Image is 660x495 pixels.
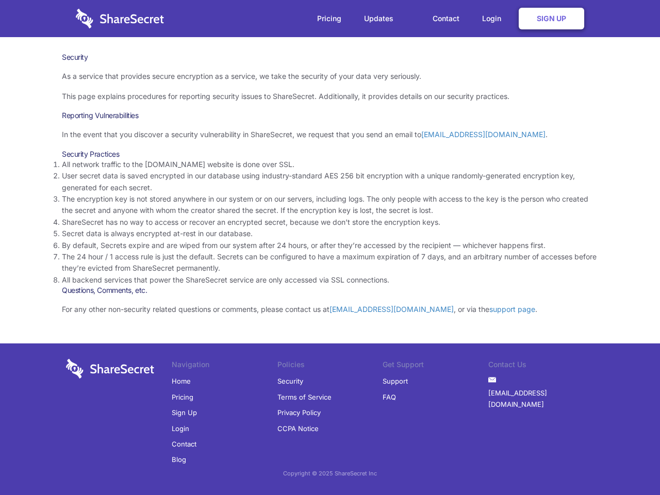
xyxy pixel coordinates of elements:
[383,373,408,389] a: Support
[383,389,396,405] a: FAQ
[62,228,598,239] li: Secret data is always encrypted at-rest in our database.
[172,421,189,436] a: Login
[172,436,196,452] a: Contact
[172,405,197,420] a: Sign Up
[62,159,598,170] li: All network traffic to the [DOMAIN_NAME] website is done over SSL.
[277,389,332,405] a: Terms of Service
[62,53,598,62] h1: Security
[329,305,454,313] a: [EMAIL_ADDRESS][DOMAIN_NAME]
[76,9,164,28] img: logo-wordmark-white-trans-d4663122ce5f474addd5e946df7df03e33cb6a1c49d2221995e7729f52c070b2.svg
[307,3,352,35] a: Pricing
[62,150,598,159] h3: Security Practices
[66,359,154,378] img: logo-wordmark-white-trans-d4663122ce5f474addd5e946df7df03e33cb6a1c49d2221995e7729f52c070b2.svg
[472,3,517,35] a: Login
[421,130,546,139] a: [EMAIL_ADDRESS][DOMAIN_NAME]
[172,359,277,373] li: Navigation
[62,71,598,82] p: As a service that provides secure encryption as a service, we take the security of your data very...
[422,3,470,35] a: Contact
[519,8,584,29] a: Sign Up
[62,304,598,315] p: For any other non-security related questions or comments, please contact us at , or via the .
[62,251,598,274] li: The 24 hour / 1 access rule is just the default. Secrets can be configured to have a maximum expi...
[277,373,303,389] a: Security
[62,274,598,286] li: All backend services that power the ShareSecret service are only accessed via SSL connections.
[62,217,598,228] li: ShareSecret has no way to access or recover an encrypted secret, because we don’t store the encry...
[62,91,598,102] p: This page explains procedures for reporting security issues to ShareSecret. Additionally, it prov...
[62,170,598,193] li: User secret data is saved encrypted in our database using industry-standard AES 256 bit encryptio...
[488,359,594,373] li: Contact Us
[489,305,535,313] a: support page
[62,240,598,251] li: By default, Secrets expire and are wiped from our system after 24 hours, or after they’re accesse...
[62,286,598,295] h3: Questions, Comments, etc.
[62,111,598,120] h3: Reporting Vulnerabilities
[277,359,383,373] li: Policies
[172,389,193,405] a: Pricing
[277,405,321,420] a: Privacy Policy
[62,193,598,217] li: The encryption key is not stored anywhere in our system or on our servers, including logs. The on...
[172,452,186,467] a: Blog
[383,359,488,373] li: Get Support
[172,373,191,389] a: Home
[62,129,598,140] p: In the event that you discover a security vulnerability in ShareSecret, we request that you send ...
[488,385,594,412] a: [EMAIL_ADDRESS][DOMAIN_NAME]
[277,421,319,436] a: CCPA Notice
